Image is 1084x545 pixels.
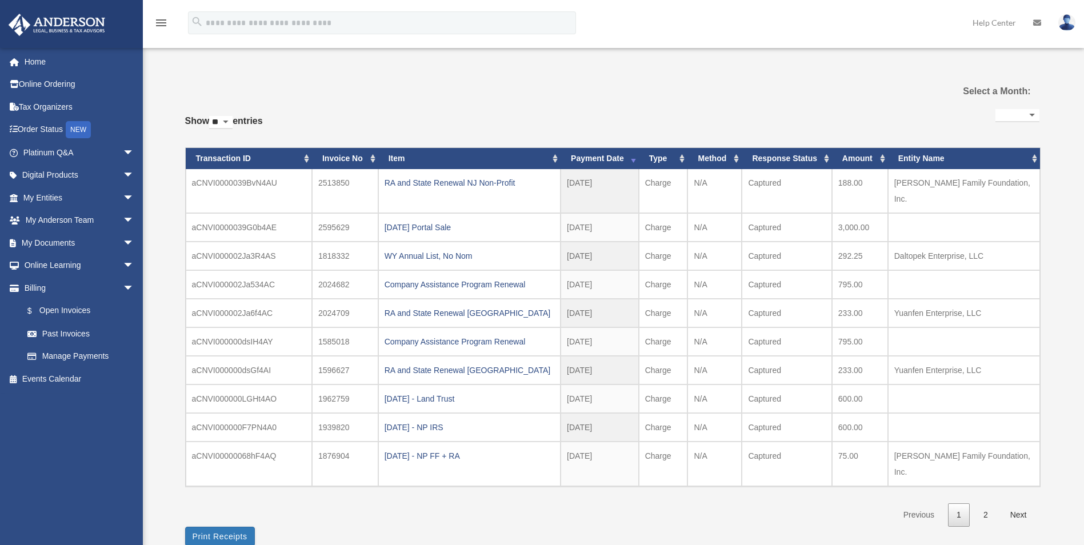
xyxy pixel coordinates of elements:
[561,270,639,299] td: [DATE]
[888,148,1040,169] th: Entity Name: activate to sort column ascending
[888,169,1040,213] td: [PERSON_NAME] Family Foundation, Inc.
[742,169,831,213] td: Captured
[186,356,312,384] td: aCNVI000000dsGf4AI
[123,254,146,278] span: arrow_drop_down
[186,213,312,242] td: aCNVI0000039G0b4AE
[385,305,554,321] div: RA and State Renewal [GEOGRAPHIC_DATA]
[186,327,312,356] td: aCNVI000000dsIH4AY
[209,116,233,129] select: Showentries
[895,503,943,527] a: Previous
[5,14,109,36] img: Anderson Advisors Platinum Portal
[312,242,378,270] td: 1818332
[561,148,639,169] th: Payment Date: activate to sort column ascending
[905,83,1030,99] label: Select a Month:
[123,276,146,300] span: arrow_drop_down
[832,169,888,213] td: 188.00
[832,442,888,486] td: 75.00
[186,384,312,413] td: aCNVI000000LGHt4AO
[832,213,888,242] td: 3,000.00
[385,362,554,378] div: RA and State Renewal [GEOGRAPHIC_DATA]
[123,164,146,187] span: arrow_drop_down
[742,242,831,270] td: Captured
[832,148,888,169] th: Amount: activate to sort column ascending
[742,327,831,356] td: Captured
[561,356,639,384] td: [DATE]
[312,356,378,384] td: 1596627
[123,186,146,210] span: arrow_drop_down
[185,113,263,141] label: Show entries
[385,276,554,292] div: Company Assistance Program Renewal
[832,299,888,327] td: 233.00
[888,299,1040,327] td: Yuanfen Enterprise, LLC
[8,95,151,118] a: Tax Organizers
[154,20,168,30] a: menu
[687,384,742,413] td: N/A
[385,248,554,264] div: WY Annual List, No Nom
[66,121,91,138] div: NEW
[687,327,742,356] td: N/A
[8,186,151,209] a: My Entitiesarrow_drop_down
[8,50,151,73] a: Home
[378,148,561,169] th: Item: activate to sort column ascending
[1058,14,1075,31] img: User Pic
[639,413,688,442] td: Charge
[742,356,831,384] td: Captured
[742,270,831,299] td: Captured
[832,327,888,356] td: 795.00
[832,413,888,442] td: 600.00
[832,356,888,384] td: 233.00
[8,367,151,390] a: Events Calendar
[832,242,888,270] td: 292.25
[385,391,554,407] div: [DATE] - Land Trust
[312,148,378,169] th: Invoice No: activate to sort column ascending
[186,148,312,169] th: Transaction ID: activate to sort column ascending
[186,299,312,327] td: aCNVI000002Ja6f4AC
[312,327,378,356] td: 1585018
[832,384,888,413] td: 600.00
[385,419,554,435] div: [DATE] - NP IRS
[687,213,742,242] td: N/A
[742,213,831,242] td: Captured
[742,148,831,169] th: Response Status: activate to sort column ascending
[312,299,378,327] td: 2024709
[639,242,688,270] td: Charge
[561,169,639,213] td: [DATE]
[687,242,742,270] td: N/A
[312,384,378,413] td: 1962759
[832,270,888,299] td: 795.00
[742,384,831,413] td: Captured
[639,384,688,413] td: Charge
[385,219,554,235] div: [DATE] Portal Sale
[687,169,742,213] td: N/A
[8,141,151,164] a: Platinum Q&Aarrow_drop_down
[312,442,378,486] td: 1876904
[16,322,146,345] a: Past Invoices
[639,270,688,299] td: Charge
[687,413,742,442] td: N/A
[561,299,639,327] td: [DATE]
[742,413,831,442] td: Captured
[742,442,831,486] td: Captured
[888,242,1040,270] td: Daltopek Enterprise, LLC
[687,148,742,169] th: Method: activate to sort column ascending
[561,242,639,270] td: [DATE]
[561,384,639,413] td: [DATE]
[687,270,742,299] td: N/A
[639,148,688,169] th: Type: activate to sort column ascending
[34,304,39,318] span: $
[312,169,378,213] td: 2513850
[561,327,639,356] td: [DATE]
[186,169,312,213] td: aCNVI0000039BvN4AU
[8,231,151,254] a: My Documentsarrow_drop_down
[561,413,639,442] td: [DATE]
[312,213,378,242] td: 2595629
[16,299,151,323] a: $Open Invoices
[186,242,312,270] td: aCNVI000002Ja3R4AS
[8,276,151,299] a: Billingarrow_drop_down
[385,175,554,191] div: RA and State Renewal NJ Non-Profit
[186,270,312,299] td: aCNVI000002Ja534AC
[948,503,970,527] a: 1
[687,299,742,327] td: N/A
[16,345,151,368] a: Manage Payments
[8,73,151,96] a: Online Ordering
